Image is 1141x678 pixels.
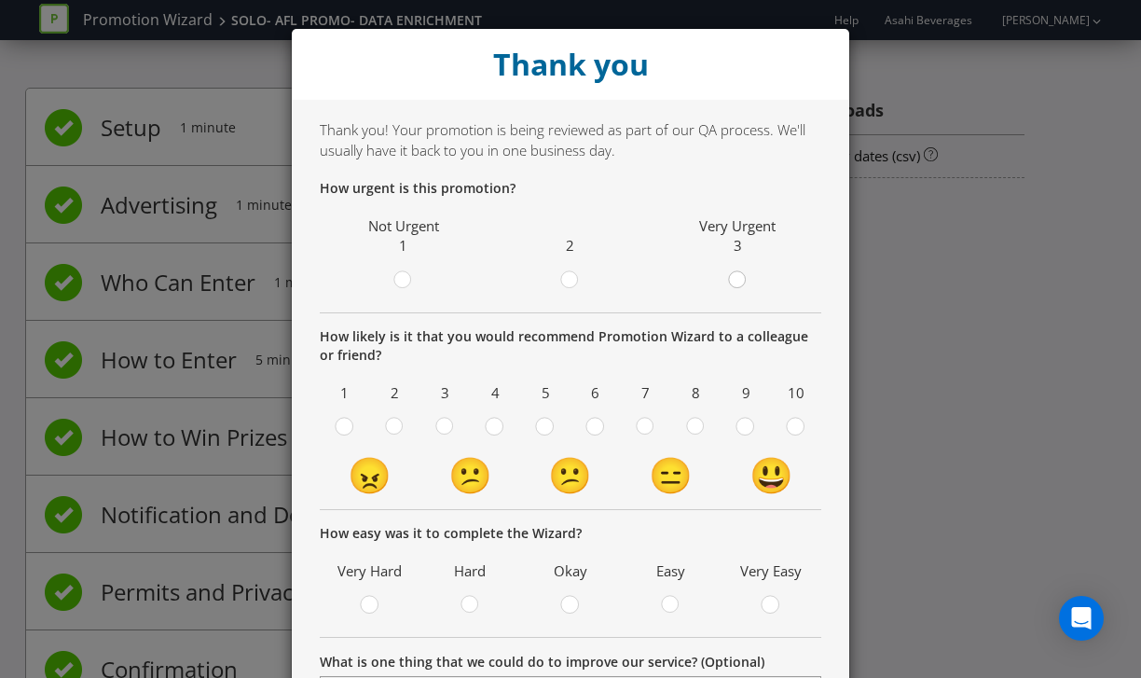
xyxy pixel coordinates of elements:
span: Not Urgent [368,216,439,235]
span: 2 [566,236,574,255]
div: Close [292,29,849,100]
span: Easy [630,557,712,586]
span: Very Urgent [699,216,776,235]
p: How likely is it that you would recommend Promotion Wizard to a colleague or friend? [320,327,821,365]
td: 😠 [320,450,420,500]
span: Thank you! Your promotion is being reviewed as part of our QA process. We'll usually have it back... [320,120,805,159]
span: 1 [399,236,407,255]
span: 8 [676,379,717,408]
td: 😕 [520,450,621,500]
span: 9 [725,379,766,408]
span: 6 [575,379,616,408]
span: 5 [525,379,566,408]
span: Very Easy [730,557,812,586]
label: What is one thing that we could do to improve our service? (Optional) [320,653,764,671]
span: 10 [776,379,817,408]
span: Hard [430,557,512,586]
span: 4 [474,379,516,408]
span: 7 [625,379,667,408]
div: Open Intercom Messenger [1059,596,1104,641]
span: 3 [734,236,742,255]
td: 😃 [721,450,821,500]
span: Okay [529,557,612,586]
td: 😕 [420,450,521,500]
span: 3 [425,379,466,408]
strong: Thank you [493,44,649,84]
span: 2 [375,379,416,408]
span: Very Hard [329,557,411,586]
span: 1 [324,379,365,408]
p: How urgent is this promotion? [320,179,821,198]
p: How easy was it to complete the Wizard? [320,524,821,543]
td: 😑 [621,450,722,500]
